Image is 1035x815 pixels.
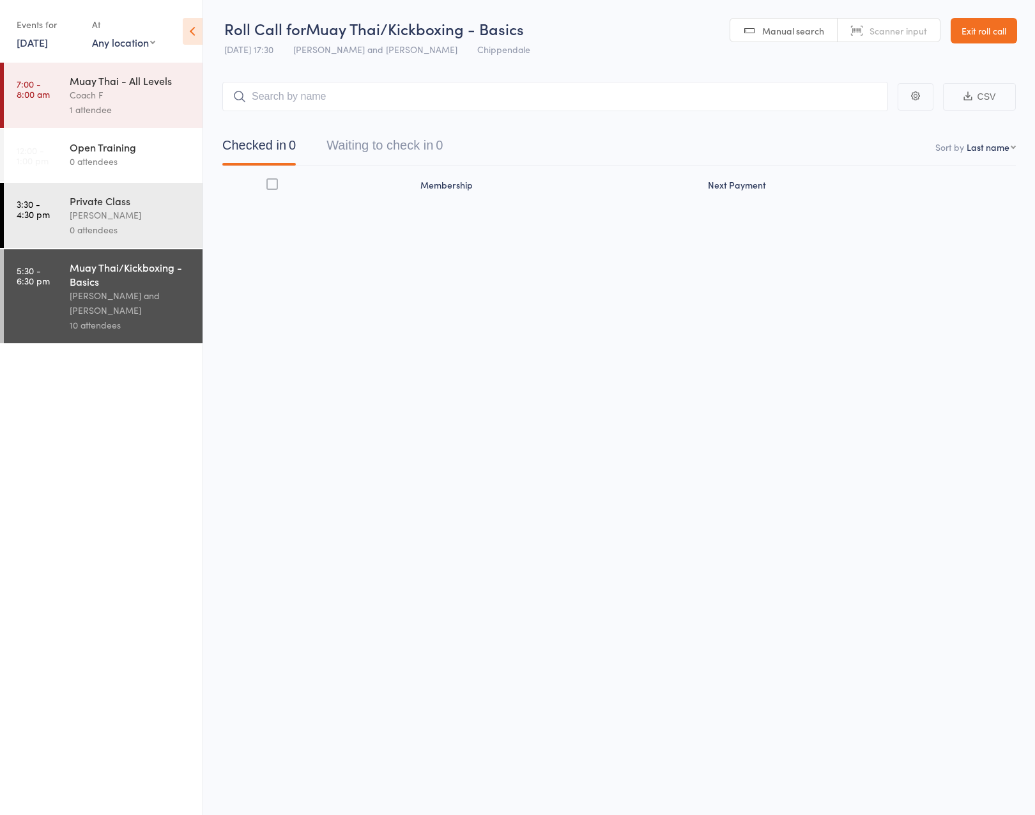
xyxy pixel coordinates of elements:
div: Events for [17,14,79,35]
div: 1 attendee [70,102,192,117]
a: 5:30 -6:30 pmMuay Thai/Kickboxing - Basics[PERSON_NAME] and [PERSON_NAME]10 attendees [4,249,203,343]
div: Any location [92,35,155,49]
div: 10 attendees [70,318,192,332]
button: Waiting to check in0 [326,132,443,166]
a: 12:00 -1:00 pmOpen Training0 attendees [4,129,203,182]
div: Last name [967,141,1009,153]
span: Muay Thai/Kickboxing - Basics [306,18,524,39]
time: 12:00 - 1:00 pm [17,145,49,166]
button: CSV [943,83,1016,111]
div: Private Class [70,194,192,208]
span: [DATE] 17:30 [224,43,273,56]
div: [PERSON_NAME] [70,208,192,222]
div: Muay Thai/Kickboxing - Basics [70,260,192,288]
div: At [92,14,155,35]
time: 5:30 - 6:30 pm [17,265,50,286]
time: 3:30 - 4:30 pm [17,199,50,219]
a: 7:00 -8:00 amMuay Thai - All LevelsCoach F1 attendee [4,63,203,128]
span: Roll Call for [224,18,306,39]
div: 0 [436,138,443,152]
span: Chippendale [477,43,530,56]
time: 7:00 - 8:00 am [17,79,50,99]
div: Membership [415,172,702,199]
a: 3:30 -4:30 pmPrivate Class[PERSON_NAME]0 attendees [4,183,203,248]
span: Scanner input [870,24,927,37]
span: Manual search [762,24,824,37]
a: Exit roll call [951,18,1017,43]
span: [PERSON_NAME] and [PERSON_NAME] [293,43,457,56]
div: 0 attendees [70,222,192,237]
div: Next Payment [703,172,1016,199]
div: Coach F [70,88,192,102]
div: Open Training [70,140,192,154]
label: Sort by [935,141,964,153]
a: [DATE] [17,35,48,49]
button: Checked in0 [222,132,296,166]
div: 0 [289,138,296,152]
div: Muay Thai - All Levels [70,74,192,88]
input: Search by name [222,82,888,111]
div: 0 attendees [70,154,192,169]
div: [PERSON_NAME] and [PERSON_NAME] [70,288,192,318]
